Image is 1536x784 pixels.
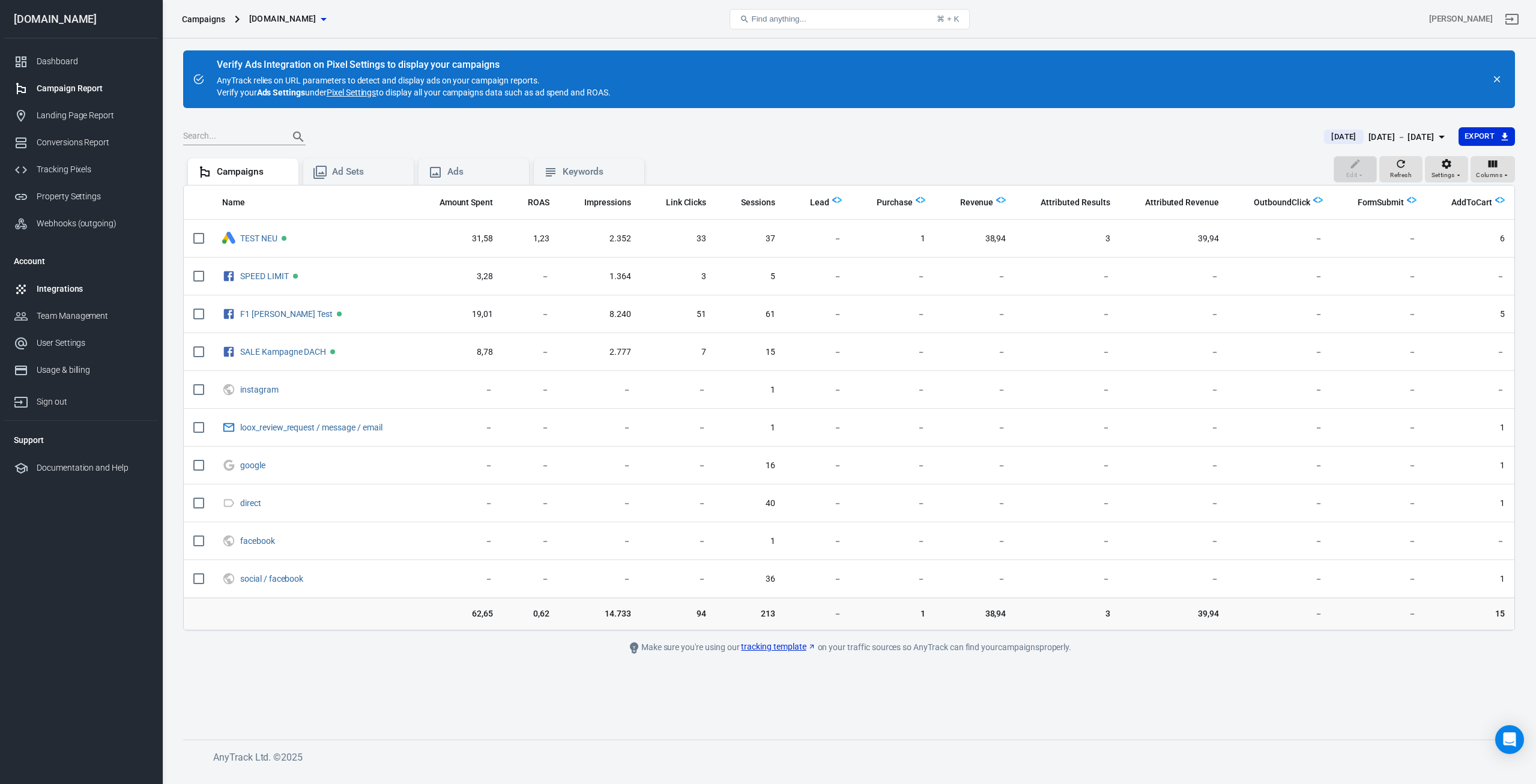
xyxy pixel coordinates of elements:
span: F1 Verstappen Test [240,310,334,318]
span: － [1436,384,1505,396]
span: [DATE] [1326,131,1361,143]
span: 15 [1436,608,1505,620]
div: User Settings [37,337,148,349]
span: Purchase [861,197,913,209]
span: － [861,346,925,358]
span: － [1025,384,1110,396]
span: － [794,535,842,547]
span: － [861,384,925,396]
span: The number of clicks on links within the ad that led to advertiser-specified destinations [666,195,707,210]
span: － [1238,384,1323,396]
a: Pixel Settings [327,86,376,98]
a: Campaign Report [4,75,158,102]
div: Usage & billing [37,364,148,376]
span: － [512,535,549,547]
div: [DATE] － [DATE] [1368,130,1435,145]
span: － [650,573,707,585]
span: － [512,498,549,510]
h6: AnyTrack Ltd. © 2025 [213,750,1114,765]
button: Find anything...⌘ + K [730,9,970,29]
img: Logo [916,195,925,205]
span: 2.777 [569,346,631,358]
span: － [1342,384,1417,396]
span: Total revenue calculated by AnyTrack. [945,195,994,210]
span: 15 [725,346,775,358]
span: － [861,309,925,321]
img: Logo [996,195,1006,205]
span: － [512,346,549,358]
span: Columns [1476,170,1502,181]
span: AddToCart [1436,197,1492,209]
span: ROAS [528,197,549,209]
span: － [650,422,707,434]
span: 1 [861,233,925,245]
a: Integrations [4,276,158,303]
span: － [1342,271,1417,283]
span: Lead [794,197,829,209]
span: 1 [725,422,775,434]
span: The total conversions attributed according to your ad network (Facebook, Google, etc.) [1025,195,1110,210]
span: － [794,498,842,510]
span: Attributed Revenue [1145,197,1219,209]
span: 6 [1436,233,1505,245]
span: － [650,460,707,472]
a: User Settings [4,330,158,357]
div: Campaigns [182,13,225,25]
span: － [1025,422,1110,434]
span: － [1436,271,1505,283]
span: The total revenue attributed according to your ad network (Facebook, Google, etc.) [1129,195,1219,210]
span: － [1238,422,1323,434]
span: 19,01 [424,309,494,321]
a: google [240,460,265,470]
span: social / facebook [240,574,305,583]
button: Settings [1425,156,1468,182]
span: － [1129,346,1219,358]
span: － [794,422,842,434]
span: Refresh [1390,170,1412,181]
span: Settings [1432,170,1455,181]
span: 37 [725,233,775,245]
a: social / facebook [240,574,303,583]
span: Name [222,197,261,209]
span: － [1025,535,1110,547]
span: The estimated total amount of money you've spent on your campaign, ad set or ad during its schedule. [424,195,494,210]
button: Refresh [1379,156,1423,182]
a: Webhooks (outgoing) [4,210,158,237]
span: － [794,608,842,620]
span: The number of clicks on links within the ad that led to advertiser-specified destinations [650,195,707,210]
span: － [1129,309,1219,321]
span: － [1025,573,1110,585]
span: 39,94 [1129,608,1219,620]
span: － [945,460,1006,472]
span: 7 [650,346,707,358]
span: Total revenue calculated by AnyTrack. [960,195,994,210]
a: SALE Kampagne DACH [240,347,326,357]
span: OutboundClick [1254,197,1310,209]
div: ⌘ + K [937,14,959,23]
span: 3,28 [424,271,494,283]
span: 94 [650,608,707,620]
span: － [1342,309,1417,321]
span: － [1342,573,1417,585]
a: facebook [240,536,275,546]
span: google [240,461,267,469]
div: Google Ads [222,232,235,246]
span: 62,65 [424,608,494,620]
span: direct [240,499,263,507]
span: － [424,573,494,585]
span: － [861,498,925,510]
span: － [1025,498,1110,510]
div: Integrations [37,283,148,295]
span: 39,94 [1129,233,1219,245]
span: － [1342,535,1417,547]
span: 5 [1436,309,1505,321]
span: 3 [1025,608,1110,620]
span: － [945,498,1006,510]
span: Active [282,236,286,241]
span: 0,62 [512,608,549,620]
span: － [1238,573,1323,585]
span: Name [222,197,245,209]
span: － [861,460,925,472]
strong: Ads Settings [257,88,306,97]
span: － [569,422,631,434]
